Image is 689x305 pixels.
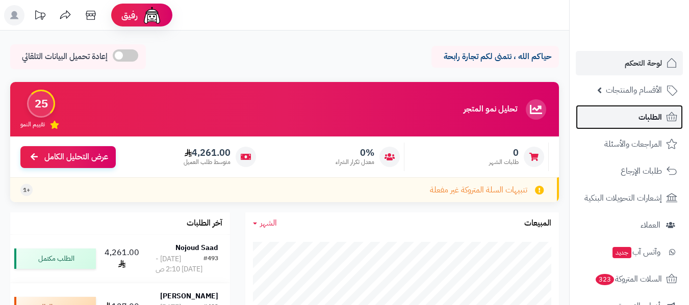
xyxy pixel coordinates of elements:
[187,219,222,228] h3: آخر الطلبات
[175,242,218,253] strong: Nojoud Saad
[142,5,162,25] img: ai-face.png
[576,51,683,75] a: لوحة التحكم
[606,83,662,97] span: الأقسام والمنتجات
[430,184,527,196] span: تنبيهات السلة المتروكة غير مفعلة
[576,159,683,183] a: طلبات الإرجاع
[121,9,138,21] span: رفيق
[625,56,662,70] span: لوحة التحكم
[621,164,662,178] span: طلبات الإرجاع
[184,147,231,158] span: 4,261.00
[613,247,631,258] span: جديد
[160,291,218,301] strong: [PERSON_NAME]
[184,158,231,167] span: متوسط طلب العميل
[336,147,374,158] span: 0%
[439,51,551,63] p: حياكم الله ، نتمنى لكم تجارة رابحة
[576,213,683,237] a: العملاء
[576,132,683,156] a: المراجعات والأسئلة
[576,105,683,129] a: الطلبات
[20,146,116,168] a: عرض التحليل الكامل
[604,137,662,151] span: المراجعات والأسئلة
[576,267,683,291] a: السلات المتروكة323
[336,158,374,167] span: معدل تكرار الشراء
[584,191,662,205] span: إشعارات التحويلات البنكية
[27,5,53,28] a: تحديثات المنصة
[22,51,108,63] span: إعادة تحميل البيانات التلقائي
[253,217,277,229] a: الشهر
[595,272,662,286] span: السلات المتروكة
[464,105,517,114] h3: تحليل نمو المتجر
[639,110,662,124] span: الطلبات
[489,147,519,158] span: 0
[489,158,519,167] span: طلبات الشهر
[203,254,218,274] div: #493
[23,186,30,195] span: +1
[611,245,660,259] span: وآتس آب
[641,218,660,232] span: العملاء
[156,254,203,274] div: [DATE] - [DATE] 2:10 ص
[14,248,96,269] div: الطلب مكتمل
[44,151,108,163] span: عرض التحليل الكامل
[576,240,683,264] a: وآتس آبجديد
[620,19,679,41] img: logo-2.png
[20,120,45,129] span: تقييم النمو
[595,273,615,285] span: 323
[524,219,551,228] h3: المبيعات
[260,217,277,229] span: الشهر
[100,235,144,283] td: 4,261.00
[576,186,683,210] a: إشعارات التحويلات البنكية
